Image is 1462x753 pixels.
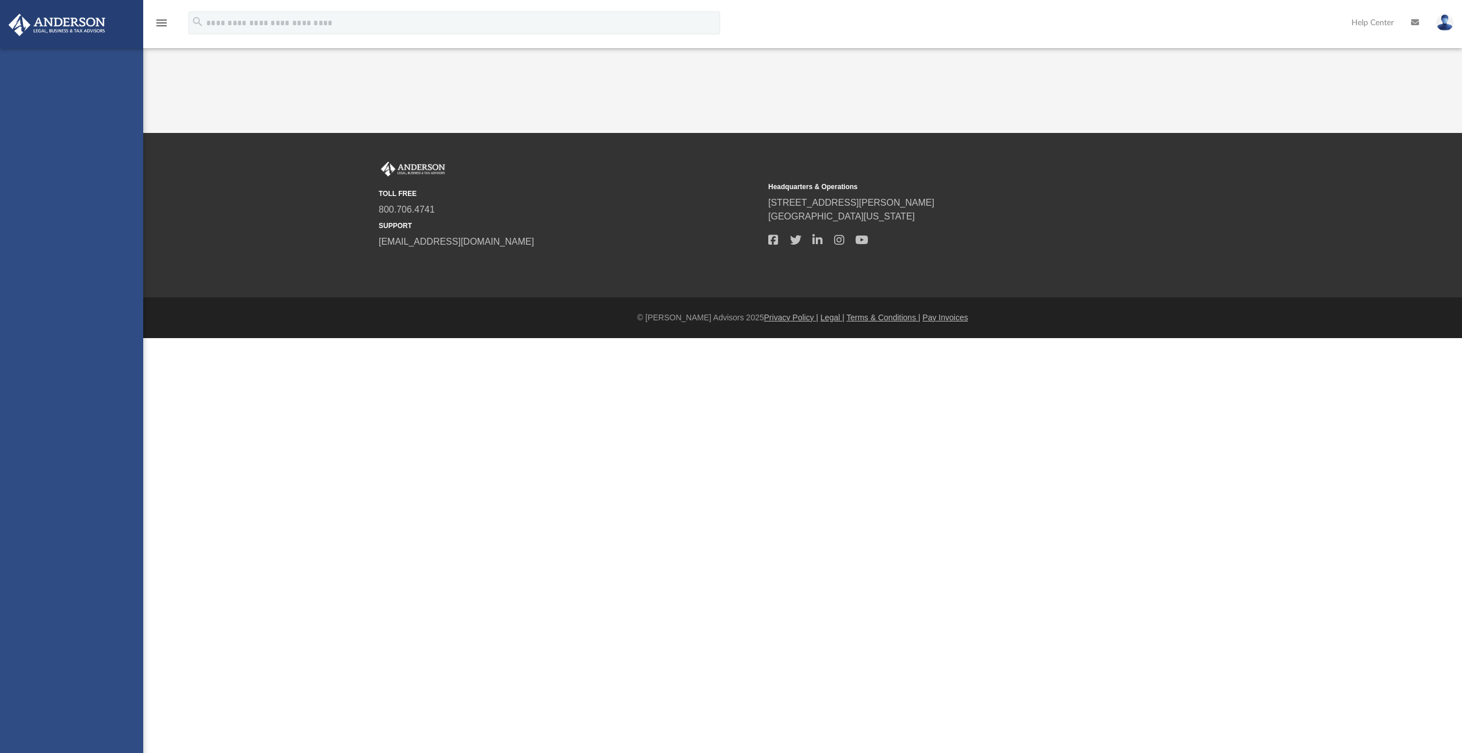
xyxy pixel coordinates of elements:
a: [EMAIL_ADDRESS][DOMAIN_NAME] [379,237,534,246]
a: menu [155,22,168,30]
img: Anderson Advisors Platinum Portal [5,14,109,36]
a: [GEOGRAPHIC_DATA][US_STATE] [768,211,915,221]
a: [STREET_ADDRESS][PERSON_NAME] [768,198,934,207]
a: Legal | [820,313,844,322]
i: search [191,15,204,28]
small: Headquarters & Operations [768,182,1150,192]
a: Pay Invoices [922,313,968,322]
a: 800.706.4741 [379,205,435,214]
img: Anderson Advisors Platinum Portal [379,162,447,177]
img: User Pic [1436,14,1453,31]
a: Terms & Conditions | [847,313,921,322]
div: © [PERSON_NAME] Advisors 2025 [143,312,1462,324]
small: TOLL FREE [379,189,760,199]
i: menu [155,16,168,30]
a: Privacy Policy | [764,313,819,322]
small: SUPPORT [379,221,760,231]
